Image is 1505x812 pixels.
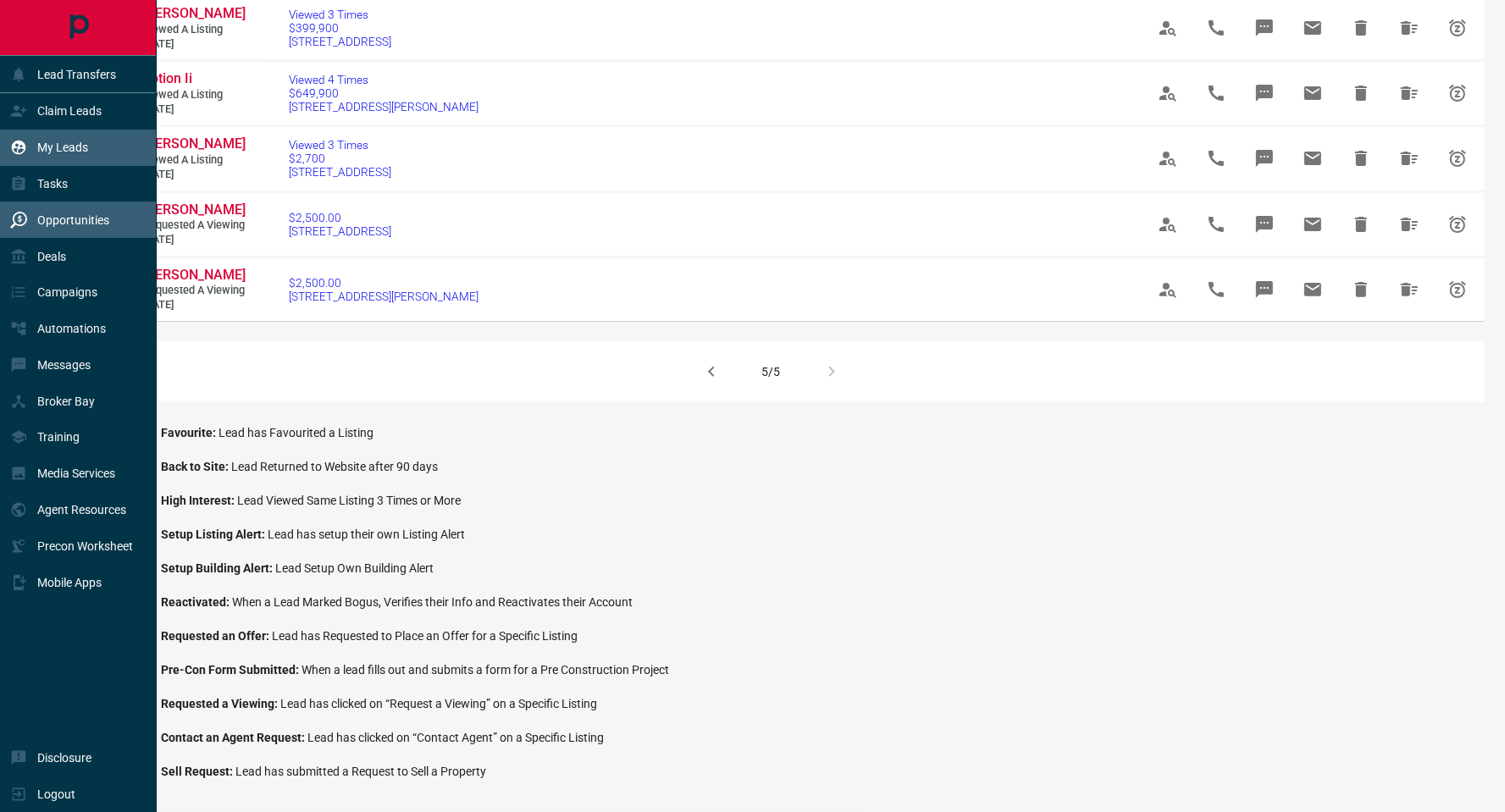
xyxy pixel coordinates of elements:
[289,138,391,152] span: Viewed 3 Times
[143,23,245,37] span: Viewed a Listing
[289,73,479,86] span: Viewed 4 Times
[1244,138,1285,179] span: Message
[289,35,391,48] span: [STREET_ADDRESS]
[1389,8,1430,48] span: Hide All from Derek Ward
[143,70,245,88] a: Lotion Ii
[272,629,578,643] span: Lead has Requested to Place an Offer for a Specific Listing
[235,765,486,778] span: Lead has submitted a Request to Sell a Property
[143,37,245,52] span: [DATE]
[1437,269,1478,310] span: Snooze
[231,460,438,473] span: Lead Returned to Website after 90 days
[280,697,597,710] span: Lead has clicked on “Request a Viewing” on a Specific Listing
[289,100,479,113] span: [STREET_ADDRESS][PERSON_NAME]
[143,218,245,233] span: Requested a Viewing
[289,276,479,290] span: $2,500.00
[275,561,434,575] span: Lead Setup Own Building Alert
[289,211,391,238] a: $2,500.00[STREET_ADDRESS]
[1437,73,1478,113] span: Snooze
[1437,8,1478,48] span: Snooze
[1292,204,1333,245] span: Email
[143,5,246,21] span: [PERSON_NAME]
[289,8,391,21] span: Viewed 3 Times
[289,21,391,35] span: $399,900
[161,697,280,710] span: Requested a Viewing
[161,765,235,778] span: Sell Request
[143,102,245,117] span: [DATE]
[289,290,479,303] span: [STREET_ADDRESS][PERSON_NAME]
[161,494,237,507] span: High Interest
[143,233,245,247] span: [DATE]
[161,528,268,541] span: Setup Listing Alert
[1341,138,1381,179] span: Hide
[289,8,391,48] a: Viewed 3 Times$399,900[STREET_ADDRESS]
[1341,204,1381,245] span: Hide
[143,298,245,312] span: [DATE]
[268,528,465,541] span: Lead has setup their own Listing Alert
[1292,73,1333,113] span: Email
[1389,204,1430,245] span: Hide All from Abdullah Munaf
[1341,269,1381,310] span: Hide
[307,731,604,744] span: Lead has clicked on “Contact Agent” on a Specific Listing
[219,426,373,439] span: Lead has Favourited a Listing
[289,211,391,224] span: $2,500.00
[302,663,669,677] span: When a lead fills out and submits a form for a Pre Construction Project
[232,595,633,609] span: When a Lead Marked Bogus, Verifies their Info and Reactivates their Account
[1389,269,1430,310] span: Hide All from Abdullah Munaf
[161,629,272,643] span: Requested an Offer
[289,152,391,165] span: $2,700
[1148,138,1188,179] span: View Profile
[289,165,391,179] span: [STREET_ADDRESS]
[161,460,231,473] span: Back to Site
[1292,269,1333,310] span: Email
[143,135,245,153] a: [PERSON_NAME]
[289,73,479,113] a: Viewed 4 Times$649,900[STREET_ADDRESS][PERSON_NAME]
[1389,138,1430,179] span: Hide All from Janelle Rennalls
[143,267,246,283] span: [PERSON_NAME]
[161,595,232,609] span: Reactivated
[1196,8,1237,48] span: Call
[1341,8,1381,48] span: Hide
[161,561,275,575] span: Setup Building Alert
[1437,138,1478,179] span: Snooze
[1292,138,1333,179] span: Email
[1196,269,1237,310] span: Call
[1148,73,1188,113] span: View Profile
[1244,269,1285,310] span: Message
[1244,8,1285,48] span: Message
[143,70,192,86] span: Lotion Ii
[289,138,391,179] a: Viewed 3 Times$2,700[STREET_ADDRESS]
[1244,204,1285,245] span: Message
[1341,73,1381,113] span: Hide
[143,202,245,219] a: [PERSON_NAME]
[143,5,245,23] a: [PERSON_NAME]
[1196,73,1237,113] span: Call
[289,224,391,238] span: [STREET_ADDRESS]
[289,276,479,303] a: $2,500.00[STREET_ADDRESS][PERSON_NAME]
[143,153,245,168] span: Viewed a Listing
[143,168,245,182] span: [DATE]
[143,135,246,152] span: [PERSON_NAME]
[762,365,781,378] div: 5/5
[1292,8,1333,48] span: Email
[161,426,219,439] span: Favourite
[1244,73,1285,113] span: Message
[289,86,479,100] span: $649,900
[1196,138,1237,179] span: Call
[1148,204,1188,245] span: View Profile
[161,663,302,677] span: Pre-Con Form Submitted
[143,88,245,102] span: Viewed a Listing
[1437,204,1478,245] span: Snooze
[1389,73,1430,113] span: Hide All from Lotion Ii
[161,731,307,744] span: Contact an Agent Request
[1148,269,1188,310] span: View Profile
[143,284,245,298] span: Requested a Viewing
[1196,204,1237,245] span: Call
[1148,8,1188,48] span: View Profile
[143,267,245,284] a: [PERSON_NAME]
[237,494,461,507] span: Lead Viewed Same Listing 3 Times or More
[143,202,246,218] span: [PERSON_NAME]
